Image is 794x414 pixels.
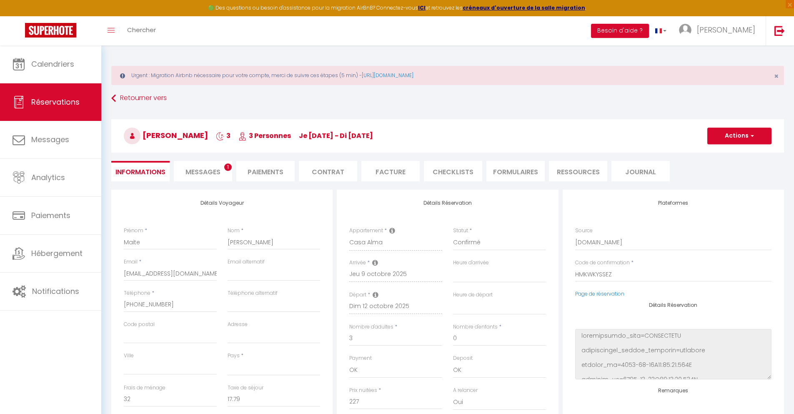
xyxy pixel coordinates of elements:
[111,91,784,106] a: Retourner vers
[127,25,156,34] span: Chercher
[216,131,230,141] span: 3
[228,352,240,360] label: Pays
[349,386,377,394] label: Prix nuitées
[362,72,413,79] a: [URL][DOMAIN_NAME]
[124,258,138,266] label: Email
[31,210,70,221] span: Paiements
[349,291,366,299] label: Départ
[611,161,670,181] li: Journal
[25,23,76,38] img: Super Booking
[124,200,320,206] h4: Détails Voyageur
[453,227,468,235] label: Statut
[224,163,232,171] span: 1
[349,323,393,331] label: Nombre d'adultes
[238,131,291,141] span: 3 Personnes
[31,134,69,145] span: Messages
[236,161,295,181] li: Paiements
[185,167,220,177] span: Messages
[349,259,366,267] label: Arrivée
[453,259,489,267] label: Heure d'arrivée
[679,24,691,36] img: ...
[349,200,546,206] h4: Détails Réservation
[31,248,83,258] span: Hébergement
[124,130,208,141] span: [PERSON_NAME]
[673,16,766,45] a: ... [PERSON_NAME]
[124,227,143,235] label: Prénom
[424,161,482,181] li: CHECKLISTS
[575,227,593,235] label: Source
[591,24,649,38] button: Besoin d'aide ?
[31,59,74,69] span: Calendriers
[575,302,771,308] h4: Détails Réservation
[418,4,426,11] a: ICI
[453,386,478,394] label: A relancer
[361,161,420,181] li: Facture
[228,321,248,329] label: Adresse
[453,354,473,362] label: Deposit
[707,128,771,144] button: Actions
[463,4,585,11] a: créneaux d'ouverture de la salle migration
[124,384,165,392] label: Frais de ménage
[228,227,240,235] label: Nom
[32,286,79,296] span: Notifications
[299,161,357,181] li: Contrat
[31,97,80,107] span: Réservations
[124,321,155,329] label: Code postal
[228,289,278,297] label: Téléphone alternatif
[349,227,383,235] label: Appartement
[124,352,134,360] label: Ville
[31,172,65,183] span: Analytics
[228,258,265,266] label: Email alternatif
[453,291,493,299] label: Heure de départ
[7,3,32,28] button: Ouvrir le widget de chat LiveChat
[124,289,150,297] label: Téléphone
[453,323,498,331] label: Nombre d'enfants
[774,73,779,80] button: Close
[111,66,784,85] div: Urgent : Migration Airbnb nécessaire pour votre compte, merci de suivre ces étapes (5 min) -
[549,161,607,181] li: Ressources
[774,71,779,81] span: ×
[697,25,755,35] span: [PERSON_NAME]
[228,384,263,392] label: Taxe de séjour
[299,131,373,141] span: je [DATE] - di [DATE]
[349,354,372,362] label: Payment
[575,388,771,394] h4: Remarques
[774,25,785,36] img: logout
[111,161,170,181] li: Informations
[575,290,624,297] a: Page de réservation
[121,16,162,45] a: Chercher
[486,161,545,181] li: FORMULAIRES
[575,200,771,206] h4: Plateformes
[575,259,630,267] label: Code de confirmation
